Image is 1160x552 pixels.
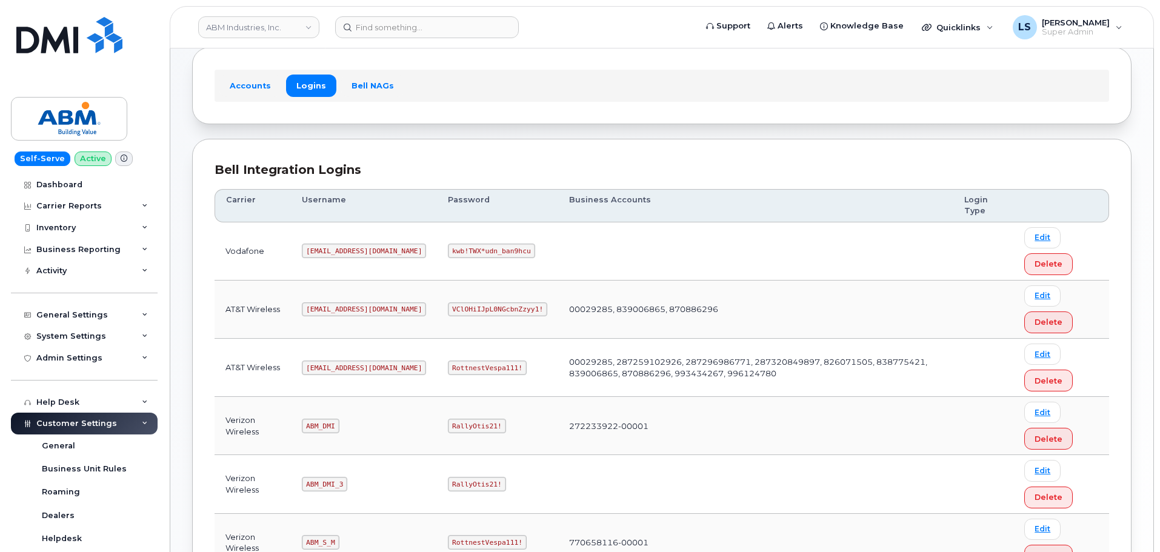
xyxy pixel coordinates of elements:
[448,302,547,317] code: VClOHiIJpL0NGcbnZzyy1!
[215,339,291,397] td: AT&T Wireless
[1024,311,1073,333] button: Delete
[698,14,759,38] a: Support
[1035,316,1062,328] span: Delete
[1035,433,1062,445] span: Delete
[1024,402,1061,423] a: Edit
[1042,18,1110,27] span: [PERSON_NAME]
[953,189,1013,222] th: Login Type
[448,535,527,550] code: RottnestVespa111!
[1042,27,1110,37] span: Super Admin
[1024,487,1073,508] button: Delete
[830,20,904,32] span: Knowledge Base
[1018,20,1031,35] span: LS
[198,16,319,38] a: ABM Industries, Inc.
[215,281,291,339] td: AT&T Wireless
[1004,15,1131,39] div: Luke Schroeder
[302,535,339,550] code: ABM_S_M
[215,189,291,222] th: Carrier
[335,16,519,38] input: Find something...
[558,189,953,222] th: Business Accounts
[341,75,404,96] a: Bell NAGs
[215,397,291,455] td: Verizon Wireless
[448,244,535,258] code: kwb!TWX*udn_ban9hcu
[1024,370,1073,391] button: Delete
[1024,344,1061,365] a: Edit
[558,339,953,397] td: 00029285, 287259102926, 287296986771, 287320849897, 826071505, 838775421, 839006865, 870886296, 9...
[1035,375,1062,387] span: Delete
[1024,519,1061,540] a: Edit
[1024,428,1073,450] button: Delete
[302,477,347,491] code: ABM_DMI_3
[302,244,426,258] code: [EMAIL_ADDRESS][DOMAIN_NAME]
[448,419,505,433] code: RallyOtis21!
[1024,460,1061,481] a: Edit
[302,419,339,433] code: ABM_DMI
[759,14,812,38] a: Alerts
[812,14,912,38] a: Knowledge Base
[778,20,803,32] span: Alerts
[1035,258,1062,270] span: Delete
[558,281,953,339] td: 00029285, 839006865, 870886296
[716,20,750,32] span: Support
[437,189,558,222] th: Password
[219,75,281,96] a: Accounts
[558,397,953,455] td: 272233922-00001
[302,302,426,317] code: [EMAIL_ADDRESS][DOMAIN_NAME]
[448,477,505,491] code: RallyOtis21!
[215,455,291,513] td: Verizon Wireless
[1024,285,1061,307] a: Edit
[936,22,981,32] span: Quicklinks
[286,75,336,96] a: Logins
[1035,491,1062,503] span: Delete
[448,361,527,375] code: RottnestVespa111!
[1024,253,1073,275] button: Delete
[215,161,1109,179] div: Bell Integration Logins
[215,222,291,281] td: Vodafone
[1024,227,1061,248] a: Edit
[913,15,1002,39] div: Quicklinks
[302,361,426,375] code: [EMAIL_ADDRESS][DOMAIN_NAME]
[291,189,437,222] th: Username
